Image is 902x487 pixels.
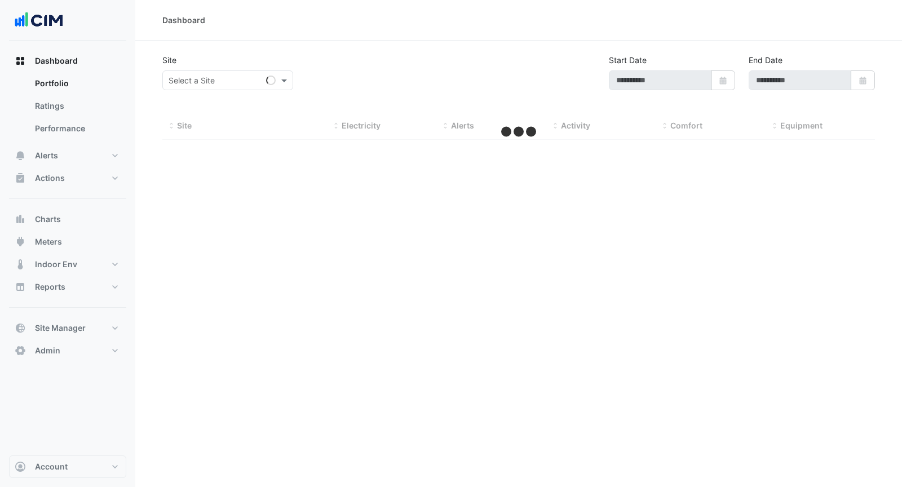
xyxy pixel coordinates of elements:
[14,9,64,32] img: Company Logo
[15,172,26,184] app-icon: Actions
[9,72,126,144] div: Dashboard
[780,121,823,130] span: Equipment
[9,317,126,339] button: Site Manager
[35,281,65,293] span: Reports
[9,253,126,276] button: Indoor Env
[15,236,26,247] app-icon: Meters
[35,461,68,472] span: Account
[35,236,62,247] span: Meters
[26,95,126,117] a: Ratings
[35,150,58,161] span: Alerts
[15,322,26,334] app-icon: Site Manager
[451,121,474,130] span: Alerts
[35,214,61,225] span: Charts
[9,455,126,478] button: Account
[35,55,78,67] span: Dashboard
[35,322,86,334] span: Site Manager
[9,167,126,189] button: Actions
[26,117,126,140] a: Performance
[35,172,65,184] span: Actions
[9,276,126,298] button: Reports
[26,72,126,95] a: Portfolio
[609,54,647,66] label: Start Date
[162,54,176,66] label: Site
[177,121,192,130] span: Site
[35,345,60,356] span: Admin
[749,54,782,66] label: End Date
[162,14,205,26] div: Dashboard
[670,121,702,130] span: Comfort
[15,55,26,67] app-icon: Dashboard
[15,259,26,270] app-icon: Indoor Env
[35,259,77,270] span: Indoor Env
[342,121,381,130] span: Electricity
[9,144,126,167] button: Alerts
[15,345,26,356] app-icon: Admin
[15,214,26,225] app-icon: Charts
[15,150,26,161] app-icon: Alerts
[561,121,590,130] span: Activity
[9,208,126,231] button: Charts
[15,281,26,293] app-icon: Reports
[9,339,126,362] button: Admin
[9,231,126,253] button: Meters
[9,50,126,72] button: Dashboard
